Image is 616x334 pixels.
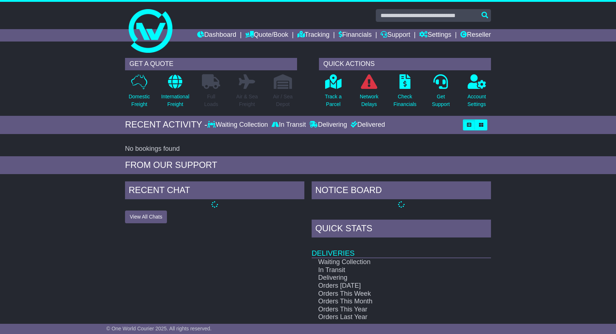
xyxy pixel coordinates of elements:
td: Orders This Month [312,298,465,306]
div: Quick Stats [312,220,491,239]
a: CheckFinancials [393,74,417,112]
a: AccountSettings [467,74,487,112]
p: Account Settings [468,93,486,108]
a: Quote/Book [245,29,288,42]
p: Air / Sea Depot [273,93,293,108]
p: Full Loads [202,93,220,108]
div: RECENT CHAT [125,181,304,201]
a: DomesticFreight [128,74,150,112]
span: © One World Courier 2025. All rights reserved. [106,326,212,331]
div: Waiting Collection [207,121,270,129]
a: Financials [339,29,372,42]
div: No bookings found [125,145,491,153]
p: Network Delays [360,93,378,108]
td: Orders [DATE] [312,282,465,290]
div: NOTICE BOARD [312,181,491,201]
p: Track a Parcel [325,93,342,108]
td: Orders Last Year [312,313,465,321]
div: QUICK ACTIONS [319,58,491,70]
a: Reseller [460,29,491,42]
a: GetSupport [432,74,450,112]
td: Delivering [312,274,465,282]
div: GET A QUOTE [125,58,297,70]
div: FROM OUR SUPPORT [125,160,491,170]
td: Waiting Collection [312,258,465,266]
div: In Transit [270,121,308,129]
a: Track aParcel [324,74,342,112]
a: Dashboard [197,29,236,42]
div: Delivered [349,121,385,129]
a: NetworkDelays [359,74,379,112]
p: Check Financials [394,93,417,108]
div: Delivering [308,121,349,129]
td: Orders This Week [312,290,465,298]
a: Support [381,29,410,42]
p: Get Support [432,93,450,108]
p: Domestic Freight [129,93,150,108]
a: Tracking [297,29,330,42]
a: InternationalFreight [161,74,190,112]
a: Settings [419,29,451,42]
td: Deliveries [312,239,491,258]
button: View All Chats [125,211,167,223]
p: International Freight [161,93,189,108]
div: RECENT ACTIVITY - [125,119,207,130]
td: Orders This Year [312,306,465,314]
td: In Transit [312,266,465,274]
p: Air & Sea Freight [236,93,258,108]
